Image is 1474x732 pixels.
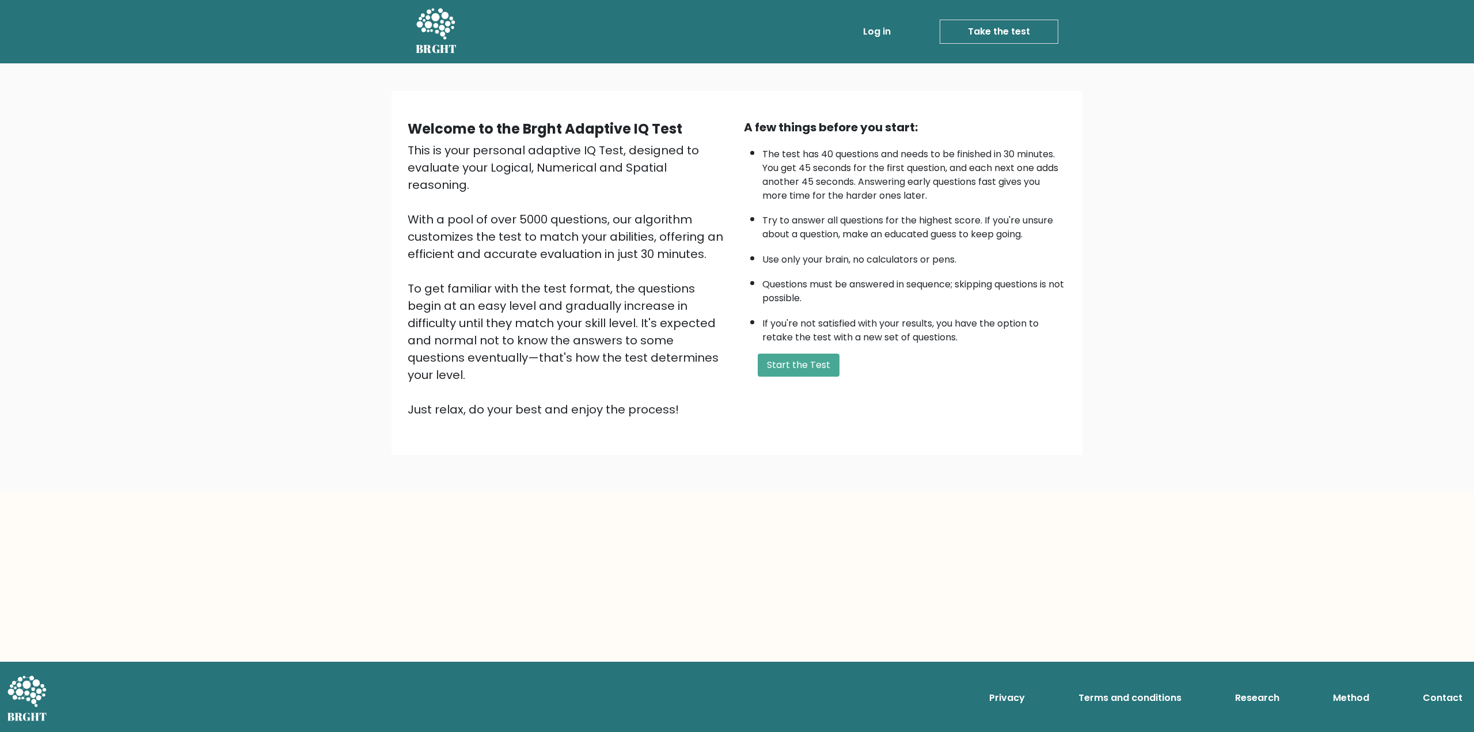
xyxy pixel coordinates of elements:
li: The test has 40 questions and needs to be finished in 30 minutes. You get 45 seconds for the firs... [762,142,1066,203]
a: Take the test [940,20,1058,44]
li: If you're not satisfied with your results, you have the option to retake the test with a new set ... [762,311,1066,344]
h5: BRGHT [416,42,457,56]
li: Use only your brain, no calculators or pens. [762,247,1066,267]
button: Start the Test [758,354,839,377]
a: Privacy [985,687,1029,710]
a: Method [1328,687,1374,710]
a: Log in [858,20,895,43]
div: A few things before you start: [744,119,1066,136]
div: This is your personal adaptive IQ Test, designed to evaluate your Logical, Numerical and Spatial ... [408,142,730,418]
li: Questions must be answered in sequence; skipping questions is not possible. [762,272,1066,305]
a: BRGHT [416,5,457,59]
li: Try to answer all questions for the highest score. If you're unsure about a question, make an edu... [762,208,1066,241]
b: Welcome to the Brght Adaptive IQ Test [408,119,682,138]
a: Contact [1418,687,1467,710]
a: Terms and conditions [1074,687,1186,710]
a: Research [1230,687,1284,710]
